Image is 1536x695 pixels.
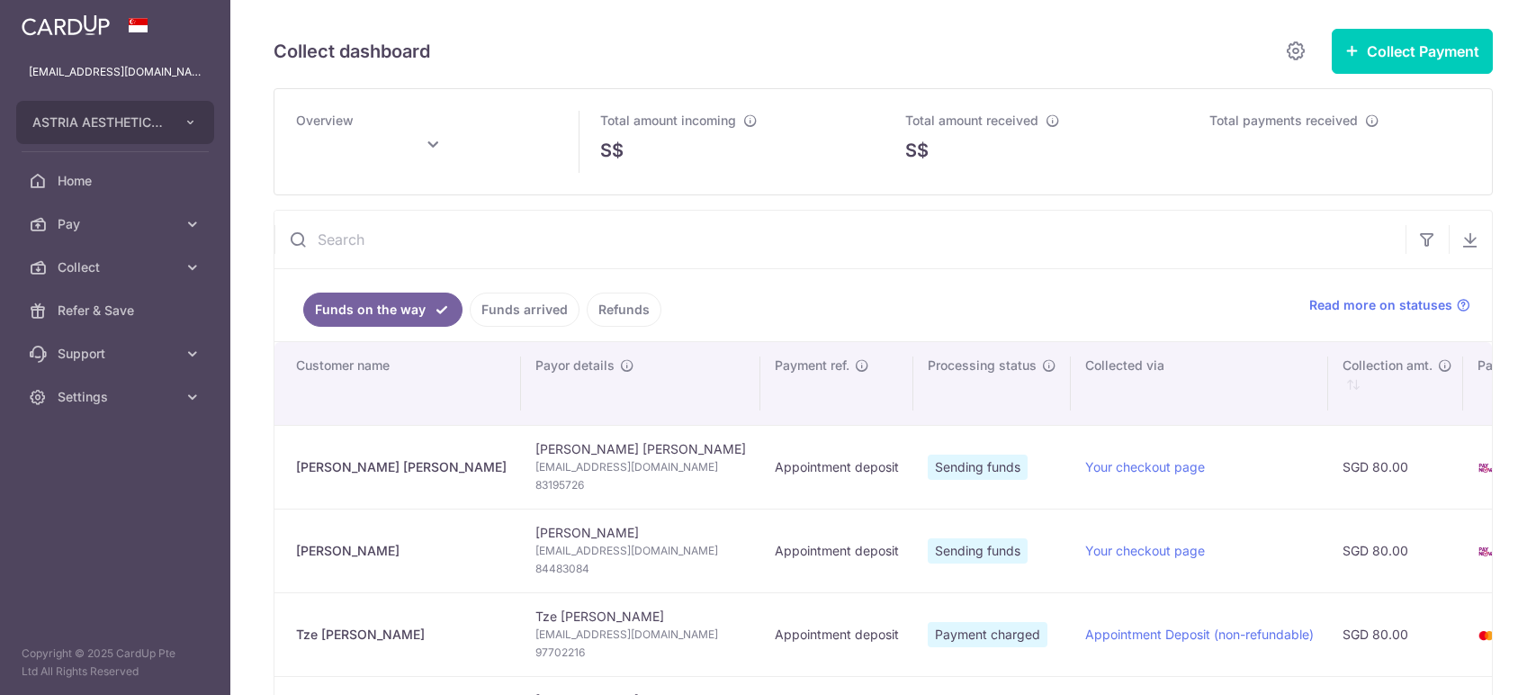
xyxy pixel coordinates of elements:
[1478,627,1496,645] img: mastercard-sm-87a3fd1e0bddd137fecb07648320f44c262e2538e7db6024463105ddbc961eb2.png
[1209,113,1358,128] span: Total payments received
[1085,627,1314,642] a: Appointment Deposit (non-refundable)
[58,215,176,233] span: Pay
[1328,342,1463,425] th: Collection amt. : activate to sort column ascending
[470,293,579,327] a: Funds arrived
[600,113,736,128] span: Total amount incoming
[58,258,176,276] span: Collect
[521,342,760,425] th: Payor details
[274,342,521,425] th: Customer name
[905,113,1038,128] span: Total amount received
[535,357,615,375] span: Payor details
[58,388,176,406] span: Settings
[521,592,760,676] td: Tze [PERSON_NAME]
[535,476,746,494] span: 83195726
[1328,592,1463,676] td: SGD 80.00
[22,14,110,36] img: CardUp
[1478,459,1496,477] img: paynow-md-4fe65508ce96feda548756c5ee0e473c78d4820b8ea51387c6e4ad89e58a5e61.png
[905,137,929,164] span: S$
[928,357,1037,375] span: Processing status
[760,425,913,509] td: Appointment deposit
[296,458,507,476] div: [PERSON_NAME] [PERSON_NAME]
[16,101,214,144] button: ASTRIA AESTHETICS PTE. LTD.
[58,172,176,190] span: Home
[760,592,913,676] td: Appointment deposit
[928,455,1028,480] span: Sending funds
[521,509,760,592] td: [PERSON_NAME]
[587,293,661,327] a: Refunds
[1309,296,1452,314] span: Read more on statuses
[1328,425,1463,509] td: SGD 80.00
[1071,342,1328,425] th: Collected via
[535,458,746,476] span: [EMAIL_ADDRESS][DOMAIN_NAME]
[296,626,507,644] div: Tze [PERSON_NAME]
[1309,296,1470,314] a: Read more on statuses
[521,425,760,509] td: [PERSON_NAME] [PERSON_NAME]
[535,644,746,662] span: 97702216
[274,211,1406,268] input: Search
[760,509,913,592] td: Appointment deposit
[535,560,746,578] span: 84483084
[600,137,624,164] span: S$
[32,113,166,131] span: ASTRIA AESTHETICS PTE. LTD.
[274,37,430,66] h5: Collect dashboard
[1332,29,1493,74] button: Collect Payment
[1328,509,1463,592] td: SGD 80.00
[760,342,913,425] th: Payment ref.
[1085,459,1205,474] a: Your checkout page
[58,345,176,363] span: Support
[775,357,849,375] span: Payment ref.
[913,342,1071,425] th: Processing status
[928,538,1028,564] span: Sending funds
[1478,543,1496,561] img: paynow-md-4fe65508ce96feda548756c5ee0e473c78d4820b8ea51387c6e4ad89e58a5e61.png
[29,63,202,81] p: [EMAIL_ADDRESS][DOMAIN_NAME]
[535,626,746,644] span: [EMAIL_ADDRESS][DOMAIN_NAME]
[296,113,354,128] span: Overview
[1085,543,1205,558] a: Your checkout page
[1343,357,1433,375] span: Collection amt.
[58,302,176,320] span: Refer & Save
[928,622,1047,647] span: Payment charged
[535,542,746,560] span: [EMAIL_ADDRESS][DOMAIN_NAME]
[296,542,507,560] div: [PERSON_NAME]
[303,293,463,327] a: Funds on the way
